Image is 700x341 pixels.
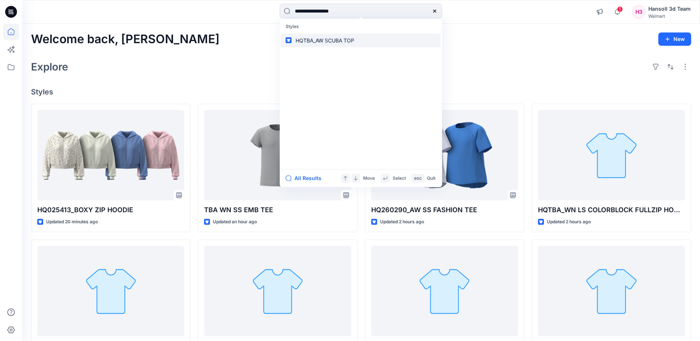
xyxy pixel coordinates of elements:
a: HQ260290_AW SS FASHION TEE [371,110,518,200]
p: Quit [427,175,435,182]
p: Styles [281,20,441,34]
p: Move [363,175,375,182]
div: Walmart [648,13,691,19]
a: HQTBA_WN LS COLORBLOCK FULLZIP HOODIE [538,110,685,200]
h2: Welcome back, [PERSON_NAME] [31,32,220,46]
button: New [658,32,691,46]
p: HQ025413_BOXY ZIP HOODIE [37,205,184,215]
mark: HQTBA_AW SCUBA TOP [294,36,355,45]
p: Updated 2 hours ago [547,218,591,226]
a: HQTBA_WN LS GRAPHIC COLORBLOCK HOODIE [371,246,518,336]
a: TBA WN SS EMB TEE [204,110,351,200]
a: HQ025413_BOXY ZIP HOODIE [37,110,184,200]
h4: Styles [31,87,691,96]
div: H3 [632,5,645,18]
p: HQTBA_WN LS COLORBLOCK FULLZIP HOODIE [538,205,685,215]
p: Updated 20 minutes ago [46,218,98,226]
a: HQTBA_WN LS SLEEVE COLORBLOCK HOODIE [204,246,351,336]
p: Updated 2 hours ago [380,218,424,226]
div: Hansoll 3d Team [648,4,691,13]
span: 1 [617,6,623,12]
p: Select [393,175,406,182]
p: Updated an hour ago [213,218,257,226]
a: HQTBA_WN LS POCKET COLORBLOCK HOODIE [37,246,184,336]
p: TBA WN SS EMB TEE [204,205,351,215]
p: HQ260290_AW SS FASHION TEE [371,205,518,215]
button: All Results [286,174,326,183]
a: HQTBA_WN LS HOODED TWOVER TEE [538,246,685,336]
p: esc [414,175,422,182]
a: HQTBA_AW SCUBA TOP [281,34,441,47]
h2: Explore [31,61,68,73]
